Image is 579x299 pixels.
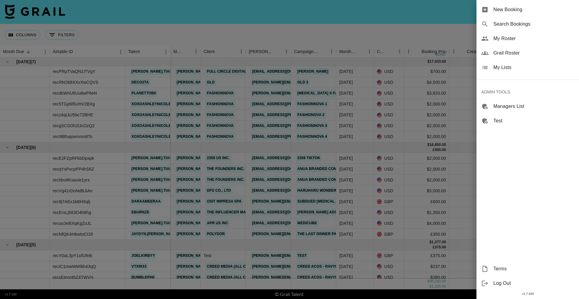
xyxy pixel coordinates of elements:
span: My Lists [493,64,574,71]
div: My Roster [476,31,579,46]
div: My Lists [476,60,579,75]
div: Terms [476,262,579,276]
div: Search Bookings [476,17,579,31]
span: Test [493,117,574,124]
span: Log Out [493,280,574,287]
div: ADMIN TOOLS [476,85,579,99]
span: New Booking [493,6,574,13]
span: Grail Roster [493,49,574,57]
div: Log Out [476,276,579,291]
div: Managers List [476,99,579,114]
div: v 1.7.100 [476,291,579,297]
div: New Booking [476,2,579,17]
span: Search Bookings [493,20,574,28]
span: Terms [493,265,574,272]
div: Grail Roster [476,46,579,60]
div: Test [476,114,579,128]
span: Managers List [493,103,574,110]
span: My Roster [493,35,574,42]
